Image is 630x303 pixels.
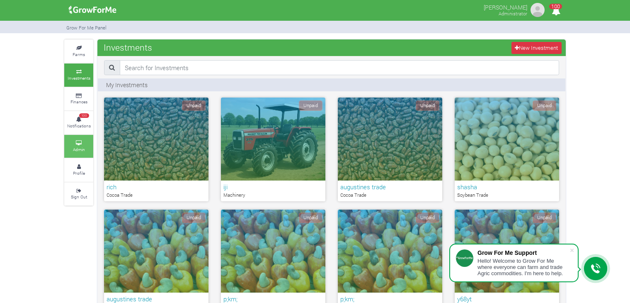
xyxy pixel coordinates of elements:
[66,2,119,18] img: growforme image
[70,99,87,105] small: Finances
[64,40,93,63] a: Farms
[64,111,93,134] a: 100 Notifications
[107,295,206,303] h6: augustines trade
[107,183,206,191] h6: rich
[106,81,148,89] p: My Investments
[73,51,85,57] small: Farms
[477,258,569,276] div: Hello! Welcome to Grow For Me where everyone can farm and trade Agric commodities. I'm here to help.
[73,147,85,152] small: Admin
[182,100,206,111] span: Unpaid
[64,135,93,158] a: Admin
[416,100,439,111] span: Unpaid
[499,10,527,17] small: Administrator
[223,192,323,199] p: Machinery
[477,249,569,256] div: Grow For Me Support
[64,183,93,205] a: Sign Out
[416,213,439,223] span: Unpaid
[340,192,440,199] p: Cocoa Trade
[102,39,154,56] span: Investments
[548,8,564,16] a: 100
[64,64,93,86] a: Investments
[533,213,556,223] span: Unpaid
[548,2,564,20] i: Notifications
[223,183,323,191] h6: iji
[66,24,107,31] small: Grow For Me Panel
[457,295,557,303] h6: y68yt
[549,4,562,9] span: 100
[340,295,440,303] h6: p;km;
[299,213,322,223] span: Unpaid
[120,60,559,75] input: Search for Investments
[104,98,208,201] a: Unpaid rich Cocoa Trade
[299,100,322,111] span: Unpaid
[182,213,206,223] span: Unpaid
[68,75,90,81] small: Investments
[529,2,546,18] img: growforme image
[511,42,562,54] a: New Investment
[67,123,91,129] small: Notifications
[338,98,442,201] a: Unpaid augustines trade Cocoa Trade
[79,113,89,118] span: 100
[457,192,557,199] p: Soybean Trade
[533,100,556,111] span: Unpaid
[64,88,93,110] a: Finances
[71,194,87,200] small: Sign Out
[484,2,527,12] p: [PERSON_NAME]
[221,98,325,201] a: Unpaid iji Machinery
[340,183,440,191] h6: augustines trade
[64,159,93,181] a: Profile
[457,183,557,191] h6: shasha
[455,98,559,201] a: Unpaid shasha Soybean Trade
[73,170,85,176] small: Profile
[223,295,323,303] h6: p;km;
[107,192,206,199] p: Cocoa Trade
